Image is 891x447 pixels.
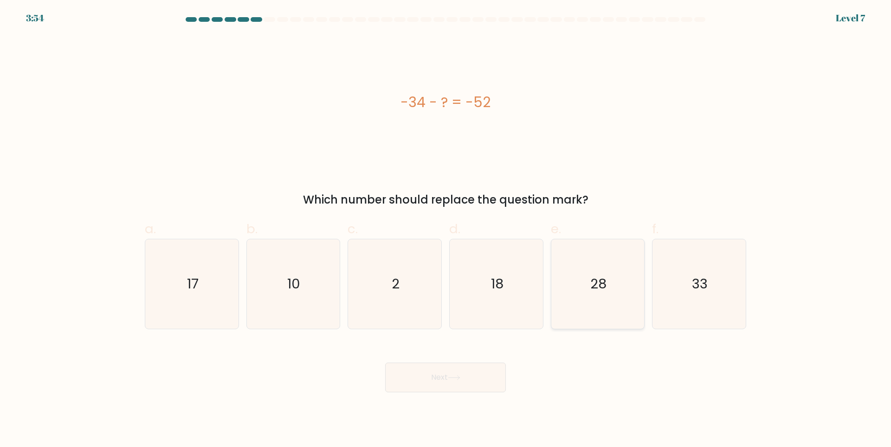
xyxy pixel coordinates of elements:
text: 10 [288,275,301,293]
text: 17 [187,275,199,293]
span: e. [551,220,561,238]
span: b. [246,220,258,238]
text: 2 [392,275,400,293]
div: Level 7 [836,11,865,25]
span: d. [449,220,460,238]
text: 33 [692,275,708,293]
div: 3:54 [26,11,44,25]
span: a. [145,220,156,238]
div: -34 - ? = -52 [145,92,746,113]
span: c. [348,220,358,238]
text: 18 [491,275,504,293]
div: Which number should replace the question mark? [150,192,741,208]
button: Next [385,363,506,392]
span: f. [652,220,659,238]
text: 28 [590,275,607,293]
